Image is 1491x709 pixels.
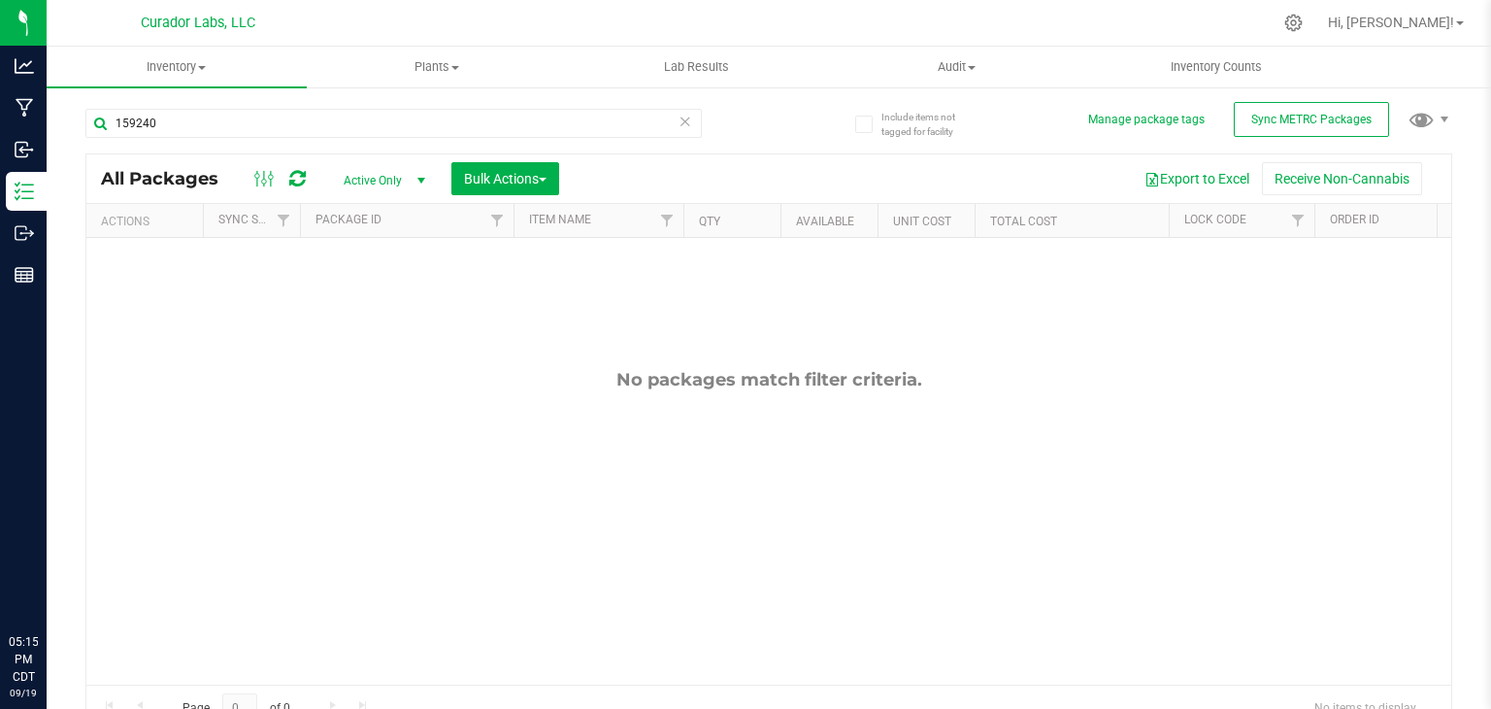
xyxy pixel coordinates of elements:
[15,98,34,118] inline-svg: Manufacturing
[15,223,34,243] inline-svg: Outbound
[826,47,1086,87] a: Audit
[218,213,293,226] a: Sync Status
[101,215,195,228] div: Actions
[85,109,702,138] input: Search Package ID, Item Name, SKU, Lot or Part Number...
[1262,162,1422,195] button: Receive Non-Cannabis
[651,204,683,237] a: Filter
[86,369,1451,390] div: No packages match filter criteria.
[15,56,34,76] inline-svg: Analytics
[15,140,34,159] inline-svg: Inbound
[1281,14,1306,32] div: Manage settings
[481,204,514,237] a: Filter
[1282,204,1314,237] a: Filter
[101,168,238,189] span: All Packages
[796,215,854,228] a: Available
[1234,102,1389,137] button: Sync METRC Packages
[451,162,559,195] button: Bulk Actions
[9,633,38,686] p: 05:15 PM CDT
[827,58,1085,76] span: Audit
[699,215,720,228] a: Qty
[15,265,34,285] inline-svg: Reports
[9,686,38,700] p: 09/19
[308,58,566,76] span: Plants
[307,47,567,87] a: Plants
[1088,112,1205,128] button: Manage package tags
[1251,113,1372,126] span: Sync METRC Packages
[679,109,692,134] span: Clear
[47,47,307,87] a: Inventory
[638,58,755,76] span: Lab Results
[881,110,978,139] span: Include items not tagged for facility
[1132,162,1262,195] button: Export to Excel
[990,215,1057,228] a: Total Cost
[315,213,381,226] a: Package ID
[529,213,591,226] a: Item Name
[141,15,255,31] span: Curador Labs, LLC
[19,554,78,612] iframe: Resource center
[15,182,34,201] inline-svg: Inventory
[1330,213,1379,226] a: Order Id
[1184,213,1246,226] a: Lock Code
[268,204,300,237] a: Filter
[1144,58,1288,76] span: Inventory Counts
[47,58,307,76] span: Inventory
[1428,204,1460,237] a: Filter
[1086,47,1346,87] a: Inventory Counts
[1328,15,1454,30] span: Hi, [PERSON_NAME]!
[567,47,827,87] a: Lab Results
[893,215,951,228] a: Unit Cost
[464,171,547,186] span: Bulk Actions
